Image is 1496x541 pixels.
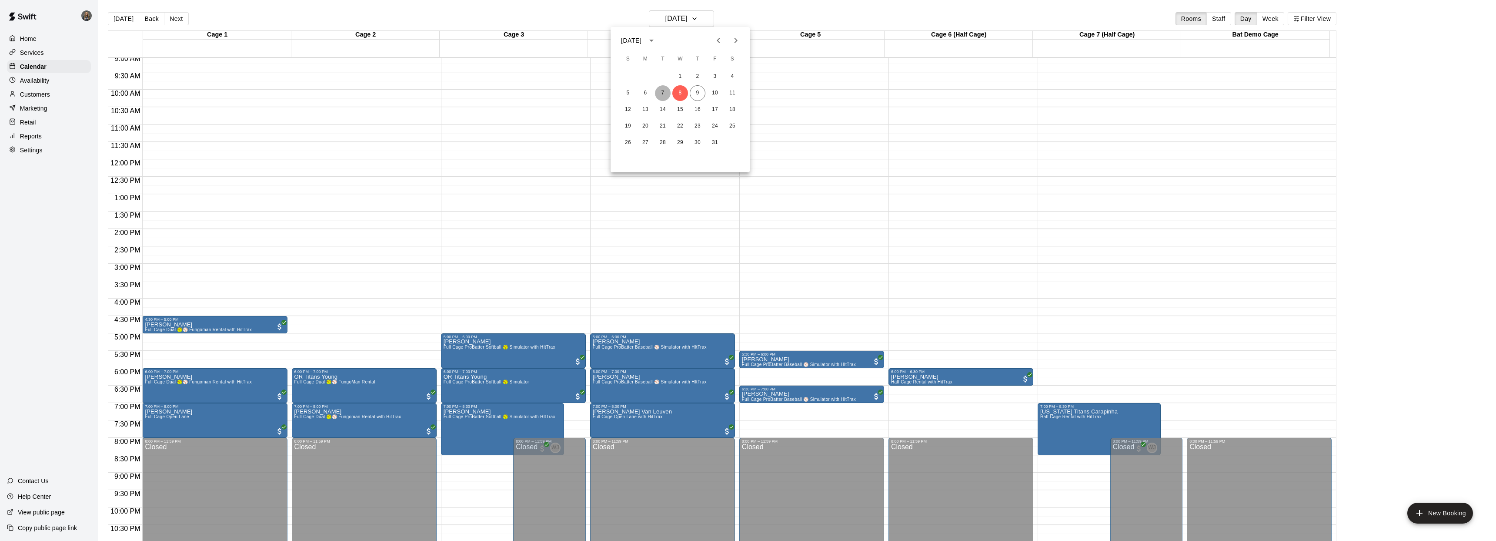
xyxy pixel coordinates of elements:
[655,135,671,151] button: 28
[672,118,688,134] button: 22
[725,85,740,101] button: 11
[690,102,705,118] button: 16
[707,102,723,118] button: 17
[707,69,723,84] button: 3
[638,135,653,151] button: 27
[655,118,671,134] button: 21
[725,118,740,134] button: 25
[644,33,659,48] button: calendar view is open, switch to year view
[707,85,723,101] button: 10
[655,102,671,118] button: 14
[725,50,740,68] span: Saturday
[690,118,705,134] button: 23
[620,50,636,68] span: Sunday
[621,36,641,45] div: [DATE]
[638,118,653,134] button: 20
[690,135,705,151] button: 30
[672,135,688,151] button: 29
[672,85,688,101] button: 8
[638,50,653,68] span: Monday
[690,69,705,84] button: 2
[620,85,636,101] button: 5
[725,69,740,84] button: 4
[672,69,688,84] button: 1
[655,50,671,68] span: Tuesday
[672,50,688,68] span: Wednesday
[707,135,723,151] button: 31
[690,50,705,68] span: Thursday
[655,85,671,101] button: 7
[727,32,745,49] button: Next month
[690,85,705,101] button: 9
[725,102,740,118] button: 18
[638,102,653,118] button: 13
[620,118,636,134] button: 19
[620,102,636,118] button: 12
[707,50,723,68] span: Friday
[620,135,636,151] button: 26
[710,32,727,49] button: Previous month
[638,85,653,101] button: 6
[707,118,723,134] button: 24
[672,102,688,118] button: 15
